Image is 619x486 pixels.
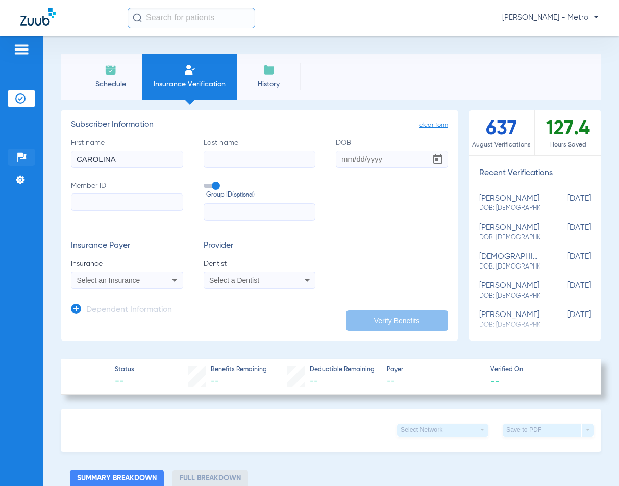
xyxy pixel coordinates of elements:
span: clear form [419,120,448,130]
span: Group ID [206,191,316,200]
span: History [244,79,293,89]
input: Last name [204,151,316,168]
label: Last name [204,138,316,168]
span: -- [310,377,318,385]
span: Benefits Remaining [211,366,267,375]
span: [DATE] [540,223,591,242]
div: [PERSON_NAME] [479,281,540,300]
h3: Subscriber Information [71,120,448,130]
img: Schedule [105,64,117,76]
span: DOB: [DEMOGRAPHIC_DATA] [479,233,540,242]
img: Manual Insurance Verification [184,64,196,76]
img: Zuub Logo [20,8,56,26]
img: History [263,64,275,76]
span: Schedule [86,79,135,89]
span: Select an Insurance [77,276,140,284]
span: Select a Dentist [209,276,259,284]
input: Member ID [71,193,183,211]
span: [PERSON_NAME] - Metro [502,13,599,23]
img: hamburger-icon [13,43,30,56]
iframe: Chat Widget [568,437,619,486]
span: -- [490,376,500,386]
span: [DATE] [540,252,591,271]
h3: Recent Verifications [469,168,602,179]
span: [DATE] [540,281,591,300]
span: Insurance Verification [150,79,229,89]
span: DOB: [DEMOGRAPHIC_DATA] [479,204,540,213]
input: Search for patients [128,8,255,28]
h3: Provider [204,241,316,251]
div: 637 [469,110,535,155]
span: Hours Saved [535,140,601,150]
label: First name [71,138,183,168]
span: Verified On [490,366,585,375]
span: Deductible Remaining [310,366,375,375]
span: -- [387,375,481,388]
div: [PERSON_NAME] [479,194,540,213]
input: First name [71,151,183,168]
h3: Dependent Information [86,305,172,315]
h3: Insurance Payer [71,241,183,251]
div: 127.4 [535,110,601,155]
button: Verify Benefits [346,310,448,331]
span: Dentist [204,259,316,269]
div: [PERSON_NAME] [479,310,540,329]
small: (optional) [232,191,255,200]
span: [DATE] [540,310,591,329]
span: DOB: [DEMOGRAPHIC_DATA] [479,262,540,272]
span: August Verifications [469,140,535,150]
span: [DATE] [540,194,591,213]
span: DOB: [DEMOGRAPHIC_DATA] [479,291,540,301]
span: Payer [387,366,481,375]
label: Member ID [71,181,183,221]
div: [DEMOGRAPHIC_DATA][PERSON_NAME] [479,252,540,271]
span: Insurance [71,259,183,269]
span: Status [115,366,134,375]
button: Open calendar [428,149,448,169]
span: -- [115,375,134,388]
span: -- [211,377,219,385]
img: Search Icon [133,13,142,22]
input: DOBOpen calendar [336,151,448,168]
div: [PERSON_NAME] [479,223,540,242]
label: DOB [336,138,448,168]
